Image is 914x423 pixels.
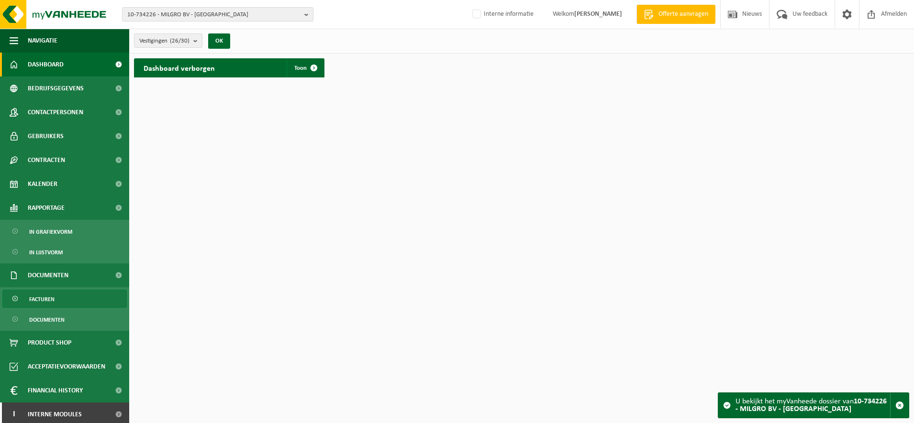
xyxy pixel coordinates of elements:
[2,310,127,328] a: Documenten
[2,290,127,308] a: Facturen
[28,331,71,355] span: Product Shop
[636,5,715,24] a: Offerte aanvragen
[28,100,83,124] span: Contactpersonen
[134,58,224,77] h2: Dashboard verborgen
[470,7,534,22] label: Interne informatie
[28,53,64,76] span: Dashboard
[139,34,189,48] span: Vestigingen
[736,393,890,418] div: U bekijkt het myVanheede dossier van
[29,243,63,261] span: In lijstvorm
[28,76,84,100] span: Bedrijfsgegevens
[656,10,711,19] span: Offerte aanvragen
[28,29,57,53] span: Navigatie
[287,58,323,77] a: Toon
[28,148,65,172] span: Contracten
[28,196,65,220] span: Rapportage
[29,290,55,308] span: Facturen
[28,172,57,196] span: Kalender
[2,243,127,261] a: In lijstvorm
[28,355,105,379] span: Acceptatievoorwaarden
[29,223,72,241] span: In grafiekvorm
[736,398,887,413] strong: 10-734226 - MILGRO BV - [GEOGRAPHIC_DATA]
[122,7,313,22] button: 10-734226 - MILGRO BV - [GEOGRAPHIC_DATA]
[28,379,83,402] span: Financial History
[208,33,230,49] button: OK
[574,11,622,18] strong: [PERSON_NAME]
[2,222,127,240] a: In grafiekvorm
[127,8,301,22] span: 10-734226 - MILGRO BV - [GEOGRAPHIC_DATA]
[28,124,64,148] span: Gebruikers
[29,311,65,329] span: Documenten
[134,33,202,48] button: Vestigingen(26/30)
[28,263,68,287] span: Documenten
[170,38,189,44] count: (26/30)
[294,65,307,71] span: Toon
